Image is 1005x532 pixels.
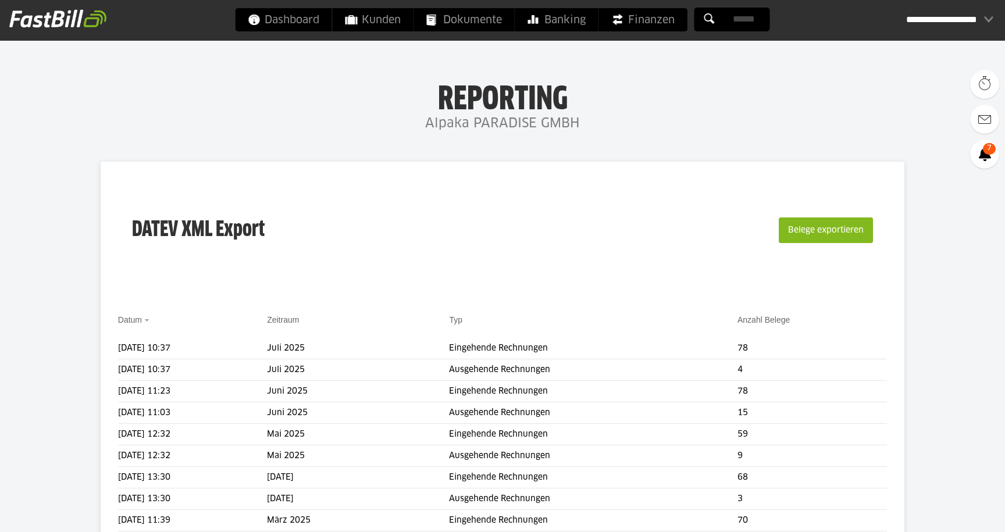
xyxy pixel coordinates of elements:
[737,424,887,445] td: 59
[267,381,449,402] td: Juni 2025
[779,217,873,243] button: Belege exportieren
[427,8,502,31] span: Dokumente
[118,510,267,531] td: [DATE] 11:39
[132,193,265,267] h3: DATEV XML Export
[118,488,267,510] td: [DATE] 13:30
[414,8,515,31] a: Dokumente
[737,402,887,424] td: 15
[267,467,449,488] td: [DATE]
[144,319,152,322] img: sort_desc.gif
[515,8,598,31] a: Banking
[449,424,737,445] td: Eingehende Rechnungen
[449,510,737,531] td: Eingehende Rechnungen
[118,359,267,381] td: [DATE] 10:37
[449,467,737,488] td: Eingehende Rechnungen
[236,8,332,31] a: Dashboard
[248,8,319,31] span: Dashboard
[267,338,449,359] td: Juli 2025
[267,445,449,467] td: Mai 2025
[449,381,737,402] td: Eingehende Rechnungen
[449,402,737,424] td: Ausgehende Rechnungen
[737,510,887,531] td: 70
[267,315,299,324] a: Zeitraum
[449,359,737,381] td: Ausgehende Rechnungen
[118,424,267,445] td: [DATE] 12:32
[118,381,267,402] td: [DATE] 11:23
[737,315,790,324] a: Anzahl Belege
[267,488,449,510] td: [DATE]
[118,467,267,488] td: [DATE] 13:30
[333,8,414,31] a: Kunden
[118,402,267,424] td: [DATE] 11:03
[9,9,106,28] img: fastbill_logo_white.png
[267,424,449,445] td: Mai 2025
[449,445,737,467] td: Ausgehende Rechnungen
[983,143,996,155] span: 7
[449,338,737,359] td: Eingehende Rechnungen
[118,338,267,359] td: [DATE] 10:37
[116,82,889,112] h1: Reporting
[970,140,999,169] a: 7
[267,510,449,531] td: März 2025
[118,445,267,467] td: [DATE] 12:32
[449,488,737,510] td: Ausgehende Rechnungen
[449,315,462,324] a: Typ
[267,359,449,381] td: Juli 2025
[737,488,887,510] td: 3
[267,402,449,424] td: Juni 2025
[612,8,675,31] span: Finanzen
[737,359,887,381] td: 4
[737,467,887,488] td: 68
[599,8,687,31] a: Finanzen
[345,8,401,31] span: Kunden
[118,315,142,324] a: Datum
[528,8,586,31] span: Banking
[737,338,887,359] td: 78
[737,445,887,467] td: 9
[737,381,887,402] td: 78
